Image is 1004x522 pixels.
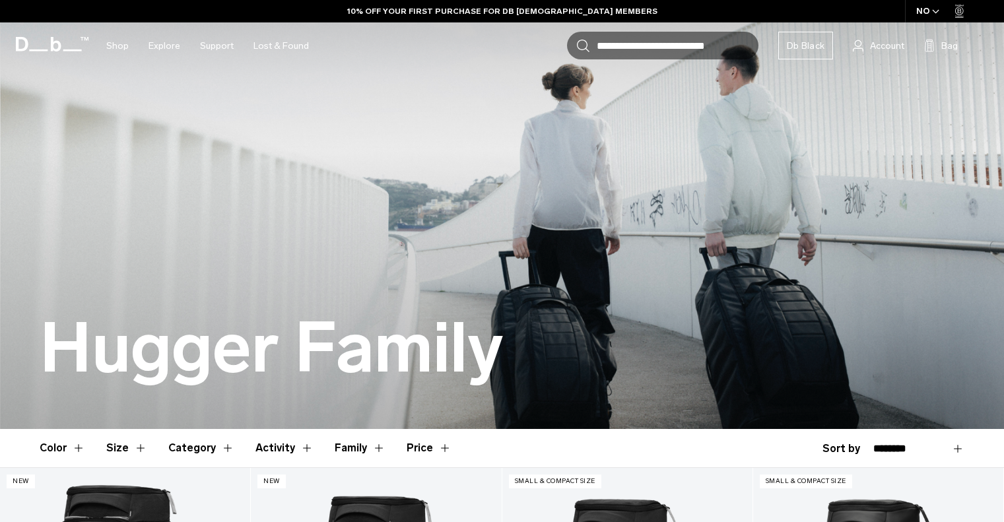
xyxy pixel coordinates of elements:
button: Toggle Filter [335,429,385,467]
button: Toggle Filter [255,429,314,467]
p: Small & Compact Size [760,474,852,488]
button: Toggle Filter [168,429,234,467]
a: Db Black [778,32,833,59]
button: Toggle Filter [106,429,147,467]
button: Bag [924,38,958,53]
a: 10% OFF YOUR FIRST PURCHASE FOR DB [DEMOGRAPHIC_DATA] MEMBERS [347,5,657,17]
a: Support [200,22,234,69]
h1: Hugger Family [40,310,504,387]
p: New [7,474,35,488]
button: Toggle Filter [40,429,85,467]
a: Lost & Found [253,22,309,69]
a: Account [853,38,904,53]
p: New [257,474,286,488]
span: Account [870,39,904,53]
button: Toggle Price [407,429,452,467]
nav: Main Navigation [96,22,319,69]
p: Small & Compact Size [509,474,601,488]
a: Explore [149,22,180,69]
a: Shop [106,22,129,69]
span: Bag [941,39,958,53]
